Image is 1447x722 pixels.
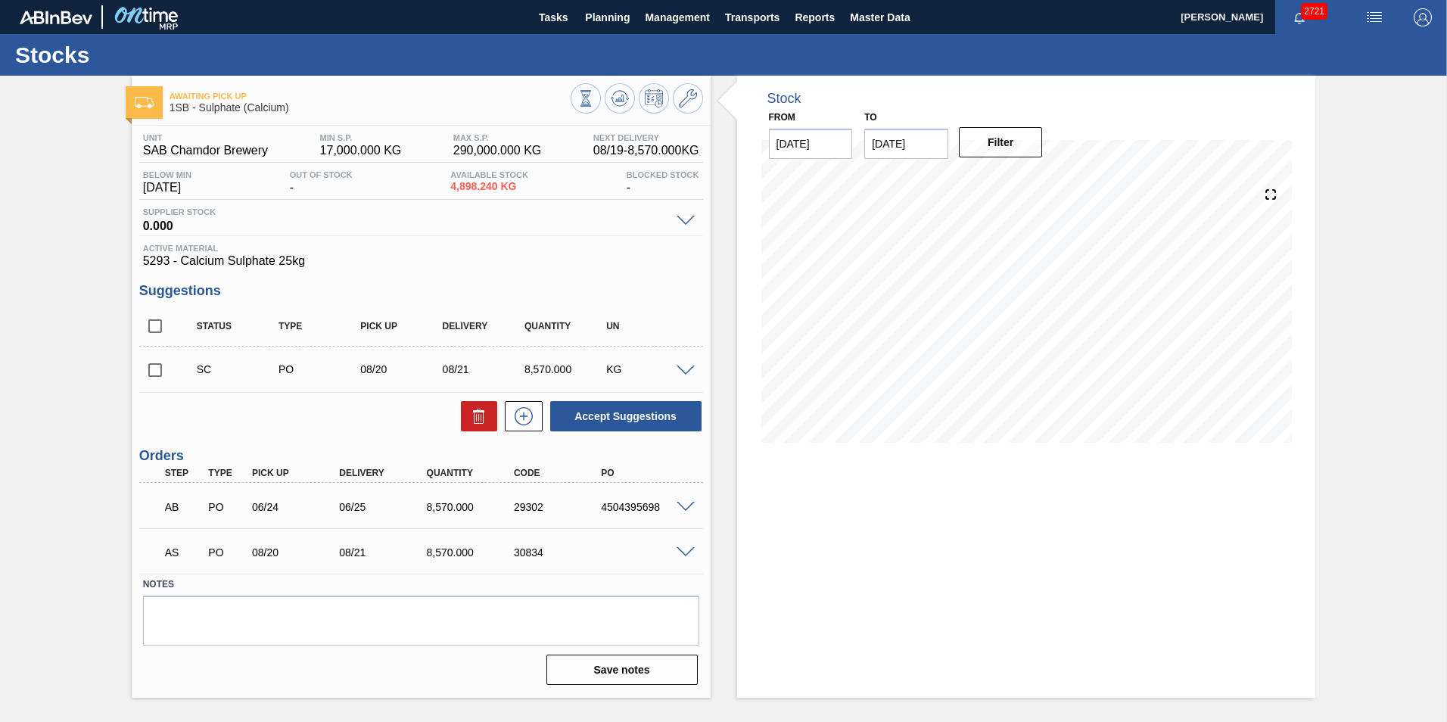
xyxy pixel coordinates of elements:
[639,83,669,114] button: Schedule Inventory
[320,144,402,157] span: 17,000.000 KG
[248,546,346,559] div: 08/20/2025
[161,490,207,524] div: Awaiting Pick Up
[143,574,699,596] label: Notes
[135,97,154,108] img: Ícone
[585,8,630,26] span: Planning
[645,8,710,26] span: Management
[769,129,853,159] input: mm/dd/yyyy
[165,501,203,513] p: AB
[571,83,601,114] button: Stocks Overview
[143,244,699,253] span: Active Material
[161,468,207,478] div: Step
[356,321,448,331] div: Pick up
[439,321,531,331] div: Delivery
[537,8,570,26] span: Tasks
[1365,8,1383,26] img: userActions
[769,112,795,123] label: From
[143,207,669,216] span: Supplier Stock
[439,363,531,375] div: 08/21/2025
[423,468,521,478] div: Quantity
[423,501,521,513] div: 8,570.000
[546,655,698,685] button: Save notes
[15,46,284,64] h1: Stocks
[290,170,353,179] span: Out Of Stock
[143,254,699,268] span: 5293 - Calcium Sulphate 25kg
[627,170,699,179] span: Blocked Stock
[864,129,948,159] input: mm/dd/yyyy
[605,83,635,114] button: Update Chart
[170,102,571,114] span: 1SB - Sulphate (Calcium)
[1275,7,1324,28] button: Notifications
[204,468,250,478] div: Type
[593,144,699,157] span: 08/19 - 8,570.000 KG
[193,363,285,375] div: Suggestion Created
[602,363,694,375] div: KG
[143,144,268,157] span: SAB Chamdor Brewery
[275,363,366,375] div: Purchase order
[864,112,876,123] label: to
[550,401,702,431] button: Accept Suggestions
[143,181,191,195] span: [DATE]
[597,501,695,513] div: 4504395698
[510,501,608,513] div: 29302
[320,133,402,142] span: MIN S.P.
[161,536,207,569] div: Waiting for PO SAP
[453,144,542,157] span: 290,000.000 KG
[497,401,543,431] div: New suggestion
[139,448,703,464] h3: Orders
[335,501,433,513] div: 06/25/2025
[139,283,703,299] h3: Suggestions
[335,546,433,559] div: 08/21/2025
[602,321,694,331] div: UN
[356,363,448,375] div: 08/20/2025
[275,321,366,331] div: Type
[521,363,612,375] div: 8,570.000
[450,170,528,179] span: Available Stock
[286,170,356,195] div: -
[204,546,250,559] div: Purchase order
[510,468,608,478] div: Code
[193,321,285,331] div: Status
[143,133,268,142] span: Unit
[450,181,528,192] span: 4,898.240 KG
[165,546,203,559] p: AS
[20,11,92,24] img: TNhmsLtSVTkK8tSr43FrP2fwEKptu5GPRR3wAAAABJRU5ErkJggg==
[623,170,703,195] div: -
[850,8,910,26] span: Master Data
[204,501,250,513] div: Purchase order
[453,401,497,431] div: Delete Suggestions
[959,127,1043,157] button: Filter
[170,92,571,101] span: Awaiting Pick Up
[767,91,801,107] div: Stock
[543,400,703,433] div: Accept Suggestions
[1414,8,1432,26] img: Logout
[597,468,695,478] div: PO
[143,170,191,179] span: Below Min
[593,133,699,142] span: Next Delivery
[248,468,346,478] div: Pick up
[725,8,780,26] span: Transports
[510,546,608,559] div: 30834
[1301,3,1327,20] span: 2721
[521,321,612,331] div: Quantity
[335,468,433,478] div: Delivery
[423,546,521,559] div: 8,570.000
[453,133,542,142] span: MAX S.P.
[248,501,346,513] div: 06/24/2025
[143,216,669,232] span: 0.000
[673,83,703,114] button: Go to Master Data / General
[795,8,835,26] span: Reports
